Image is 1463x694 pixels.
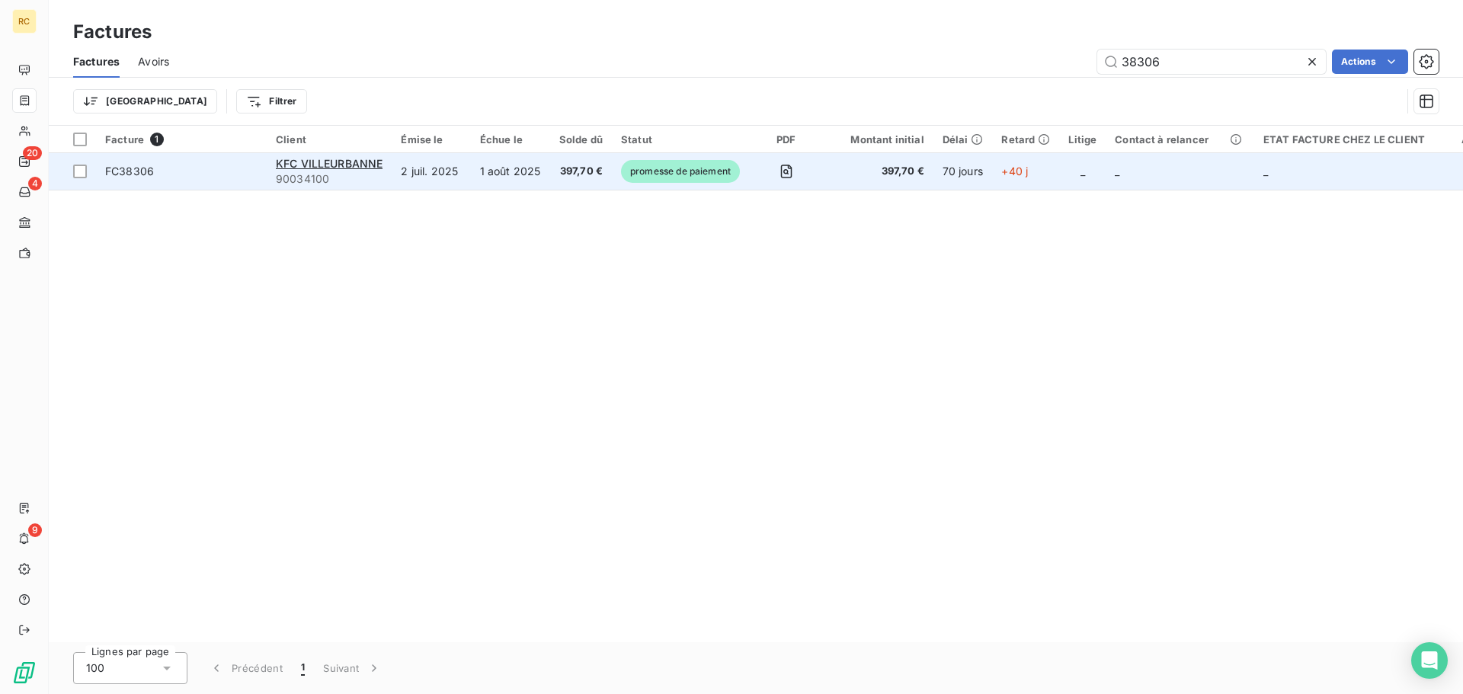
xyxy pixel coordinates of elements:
td: 70 jours [933,153,993,190]
button: 1 [292,652,314,684]
span: Factures [73,54,120,69]
div: Client [276,133,383,146]
div: RC [12,9,37,34]
button: Suivant [314,652,391,684]
td: 1 août 2025 [471,153,550,190]
img: Logo LeanPay [12,660,37,685]
button: Actions [1332,50,1408,74]
span: +40 j [1001,165,1028,177]
input: Rechercher [1097,50,1326,74]
button: Filtrer [236,89,306,114]
span: 1 [150,133,164,146]
h3: Factures [73,18,152,46]
span: FC38306 [105,165,154,177]
span: 100 [86,660,104,676]
span: 90034100 [276,171,383,187]
button: [GEOGRAPHIC_DATA] [73,89,217,114]
div: Litige [1068,133,1096,146]
td: 2 juil. 2025 [392,153,470,190]
div: Délai [943,133,984,146]
span: _ [1115,165,1119,177]
span: promesse de paiement [621,160,740,183]
span: 397,70 € [559,164,603,179]
span: 4 [28,177,42,190]
span: Facture [105,133,144,146]
span: 1 [301,660,305,676]
div: Contact à relancer [1115,133,1245,146]
button: Précédent [200,652,292,684]
div: Échue le [480,133,541,146]
div: Statut [621,133,740,146]
span: 20 [23,146,42,160]
div: Émise le [401,133,461,146]
div: Solde dû [559,133,603,146]
div: ETAT FACTURE CHEZ LE CLIENT [1263,133,1443,146]
span: 397,70 € [832,164,924,179]
span: 9 [28,523,42,537]
div: Montant initial [832,133,924,146]
span: _ [1263,165,1268,177]
div: PDF [758,133,814,146]
span: _ [1080,165,1085,177]
span: KFC VILLEURBANNE [276,157,383,170]
span: Avoirs [138,54,169,69]
div: Retard [1001,133,1050,146]
div: Open Intercom Messenger [1411,642,1448,679]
